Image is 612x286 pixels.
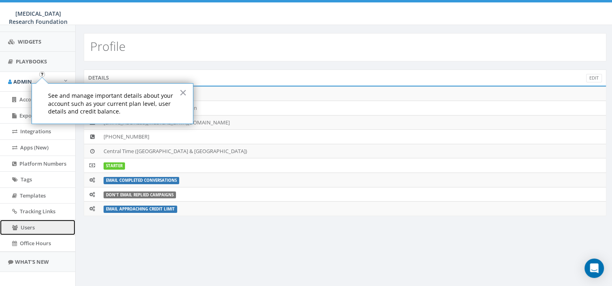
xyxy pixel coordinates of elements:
span: Users [21,224,35,231]
label: STARTER [104,162,125,170]
a: Edit [586,74,602,82]
div: Details [84,69,606,86]
span: What's New [15,258,49,265]
span: Tags [21,176,32,183]
p: See and manage important details about your account such as your current plan level, user details... [48,92,177,116]
div: Open Intercom Messenger [584,259,604,278]
td: [MEDICAL_DATA] Research Foundation [100,101,606,116]
span: Tracking Links [20,208,55,215]
span: Account [19,96,40,103]
button: Open In-App Guide [39,71,45,77]
td: Central Time ([GEOGRAPHIC_DATA] & [GEOGRAPHIC_DATA]) [100,144,606,158]
span: [MEDICAL_DATA] Research Foundation [9,10,68,25]
button: Close [179,86,187,99]
span: Integrations [20,128,51,135]
span: Office Hours [20,240,51,247]
span: Playbooks [16,58,47,65]
td: [PHONE_NUMBER] [100,130,606,144]
td: [US_STATE][PERSON_NAME] [100,86,606,101]
span: Exports [19,112,38,119]
span: Platform Numbers [19,160,66,167]
label: Email Completed Conversations [104,177,179,184]
span: Admin [13,78,32,85]
span: Widgets [18,38,41,45]
label: Email Approaching Credit Limit [104,206,177,213]
span: Templates [20,192,46,199]
h2: Profile [90,40,125,53]
span: Apps (New) [20,144,49,151]
td: [EMAIL_ADDRESS][MEDICAL_DATA][DOMAIN_NAME] [100,115,606,130]
label: Don't Email Replied Campaigns [104,191,176,199]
